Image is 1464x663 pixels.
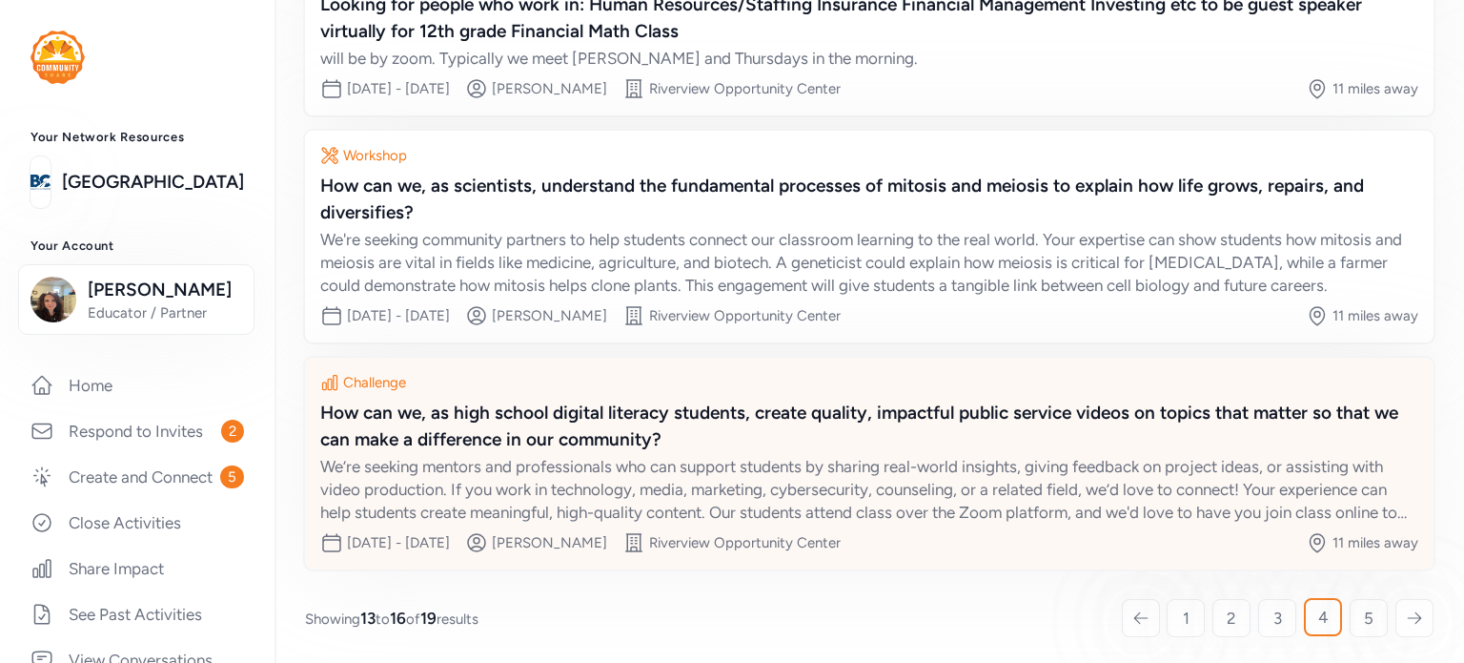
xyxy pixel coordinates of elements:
div: [PERSON_NAME] [492,533,607,552]
div: Workshop [343,146,407,165]
a: 1 [1167,599,1205,637]
span: 1 [1183,607,1189,630]
span: Educator / Partner [88,303,242,322]
span: 3 [1273,607,1282,630]
div: [PERSON_NAME] [492,306,607,325]
div: 11 miles away [1332,306,1418,325]
a: [GEOGRAPHIC_DATA] [62,169,244,196]
div: [DATE] - [DATE] [347,533,450,552]
div: will be by zoom. Typically we meet [PERSON_NAME] and Thursdays in the morning. [320,47,1418,70]
div: 11 miles away [1332,533,1418,552]
a: 2 [1212,599,1250,637]
img: logo [30,31,85,84]
div: [PERSON_NAME] [492,79,607,98]
img: logo [30,161,51,203]
div: Challenge [343,373,406,392]
span: 16 [390,609,406,628]
span: 4 [1318,606,1329,629]
a: See Past Activities [15,593,259,635]
span: 13 [360,609,376,628]
div: 11 miles away [1332,79,1418,98]
span: [PERSON_NAME] [88,277,242,303]
span: 19 [420,609,437,628]
div: How can we, as scientists, understand the fundamental processes of mitosis and meiosis to explain... [320,173,1418,226]
a: 5 [1350,599,1388,637]
div: We’re seeking mentors and professionals who can support students by sharing real-world insights, ... [320,455,1418,524]
div: Riverview Opportunity Center [649,306,841,325]
a: Share Impact [15,548,259,590]
span: 5 [220,466,244,488]
h3: Your Network Resources [30,130,244,145]
a: Create and Connect5 [15,456,259,498]
span: 2 [221,420,244,443]
a: Respond to Invites2 [15,410,259,452]
a: 3 [1258,599,1296,637]
span: 5 [1364,607,1373,630]
button: [PERSON_NAME]Educator / Partner [18,264,254,335]
div: Riverview Opportunity Center [649,79,841,98]
a: Close Activities [15,502,259,544]
div: Riverview Opportunity Center [649,533,841,552]
div: [DATE] - [DATE] [347,306,450,325]
span: Showing to of results [305,607,478,630]
div: How can we, as high school digital literacy students, create quality, impactful public service vi... [320,400,1418,453]
div: [DATE] - [DATE] [347,79,450,98]
span: 2 [1227,607,1236,630]
div: We're seeking community partners to help students connect our classroom learning to the real worl... [320,228,1418,297]
h3: Your Account [30,238,244,254]
a: Home [15,364,259,406]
